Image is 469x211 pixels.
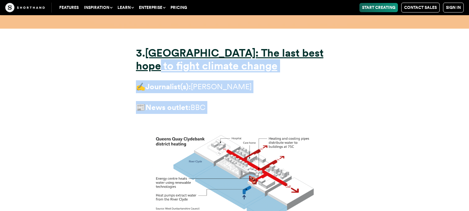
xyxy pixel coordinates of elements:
[145,82,191,91] strong: Journalist(s):
[81,3,115,12] button: Inspiration
[136,46,145,59] strong: 3.
[359,3,398,12] a: Start Creating
[443,3,464,13] a: Sign in
[136,46,324,72] a: [GEOGRAPHIC_DATA]: The last best hope to fight climate change
[168,3,190,12] a: Pricing
[136,101,333,114] p: 📰 BBC
[136,80,333,93] p: ✍️ [PERSON_NAME]
[57,3,81,12] a: Features
[5,3,45,12] img: The Craft
[401,3,440,13] a: Contact Sales
[136,3,168,12] button: Enterprise
[115,3,136,12] button: Learn
[145,103,191,112] strong: News outlet:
